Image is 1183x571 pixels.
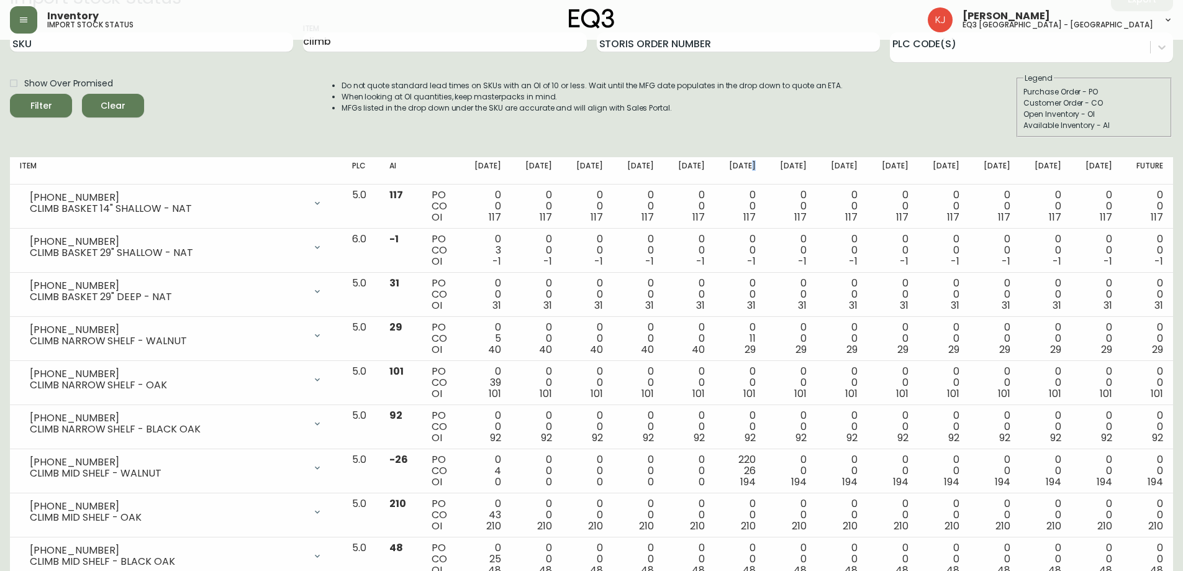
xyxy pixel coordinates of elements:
[998,210,1010,224] span: 117
[20,542,332,570] div: [PHONE_NUMBER]CLIMB MID SHELF - BLACK OAK
[641,210,654,224] span: 117
[432,342,442,357] span: OI
[521,498,552,532] div: 0 0
[1030,366,1061,400] div: 0 0
[696,254,705,268] span: -1
[1132,410,1163,444] div: 0 0
[928,7,953,32] img: 24a625d34e264d2520941288c4a55f8e
[692,210,705,224] span: 117
[488,342,501,357] span: 40
[1100,386,1112,401] span: 101
[1050,342,1061,357] span: 29
[776,498,807,532] div: 0 0
[928,366,959,400] div: 0 0
[776,410,807,444] div: 0 0
[999,342,1010,357] span: 29
[641,342,654,357] span: 40
[623,234,654,267] div: 0 0
[342,405,379,449] td: 5.0
[674,234,705,267] div: 0 0
[432,254,442,268] span: OI
[725,498,756,532] div: 0 0
[389,320,402,334] span: 29
[743,210,756,224] span: 117
[10,94,72,117] button: Filter
[798,254,807,268] span: -1
[674,498,705,532] div: 0 0
[623,322,654,355] div: 0 0
[928,322,959,355] div: 0 0
[470,234,501,267] div: 0 3
[389,232,399,246] span: -1
[1154,254,1163,268] span: -1
[1101,431,1112,445] span: 92
[30,203,305,214] div: CLIMB BASKET 14" SHALLOW - NAT
[776,454,807,488] div: 0 0
[969,157,1020,185] th: [DATE]
[1049,210,1061,224] span: 117
[30,236,305,247] div: [PHONE_NUMBER]
[928,498,959,532] div: 0 0
[20,410,332,437] div: [PHONE_NUMBER]CLIMB NARROW SHELF - BLACK OAK
[623,366,654,400] div: 0 0
[432,386,442,401] span: OI
[674,454,705,488] div: 0 0
[896,386,909,401] span: 101
[928,190,959,223] div: 0 0
[1081,366,1112,400] div: 0 0
[470,366,501,400] div: 0 39
[999,431,1010,445] span: 92
[623,410,654,444] div: 0 0
[1053,298,1061,313] span: 31
[572,322,603,355] div: 0 0
[674,322,705,355] div: 0 0
[1132,234,1163,267] div: 0 0
[849,298,858,313] span: 31
[20,190,332,217] div: [PHONE_NUMBER]CLIMB BASKET 14" SHALLOW - NAT
[998,386,1010,401] span: 101
[342,91,843,103] li: When looking at OI quantities, keep masterpacks in mind.
[546,475,552,489] span: 0
[511,157,562,185] th: [DATE]
[470,278,501,311] div: 0 0
[715,157,766,185] th: [DATE]
[747,298,756,313] span: 31
[794,386,807,401] span: 101
[20,366,332,393] div: [PHONE_NUMBER]CLIMB NARROW SHELF - OAK
[1101,342,1112,357] span: 29
[1148,475,1163,489] span: 194
[776,278,807,311] div: 0 0
[342,449,379,493] td: 5.0
[979,322,1010,355] div: 0 0
[896,210,909,224] span: 117
[1030,410,1061,444] div: 0 0
[868,157,918,185] th: [DATE]
[944,475,959,489] span: 194
[572,410,603,444] div: 0 0
[30,545,305,556] div: [PHONE_NUMBER]
[1132,190,1163,223] div: 0 0
[342,273,379,317] td: 5.0
[745,342,756,357] span: 29
[432,190,450,223] div: PO CO
[590,342,603,357] span: 40
[30,291,305,303] div: CLIMB BASKET 29" DEEP - NAT
[342,493,379,537] td: 5.0
[24,77,113,90] span: Show Over Promised
[979,454,1010,488] div: 0 0
[845,210,858,224] span: 117
[543,298,552,313] span: 31
[521,366,552,400] div: 0 0
[342,185,379,229] td: 5.0
[979,278,1010,311] div: 0 0
[1132,278,1163,311] div: 0 0
[846,342,858,357] span: 29
[470,498,501,532] div: 0 43
[795,342,807,357] span: 29
[432,498,450,532] div: PO CO
[30,324,305,336] div: [PHONE_NUMBER]
[389,408,402,423] span: 92
[1152,342,1163,357] span: 29
[699,475,705,489] span: 0
[877,322,909,355] div: 0 0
